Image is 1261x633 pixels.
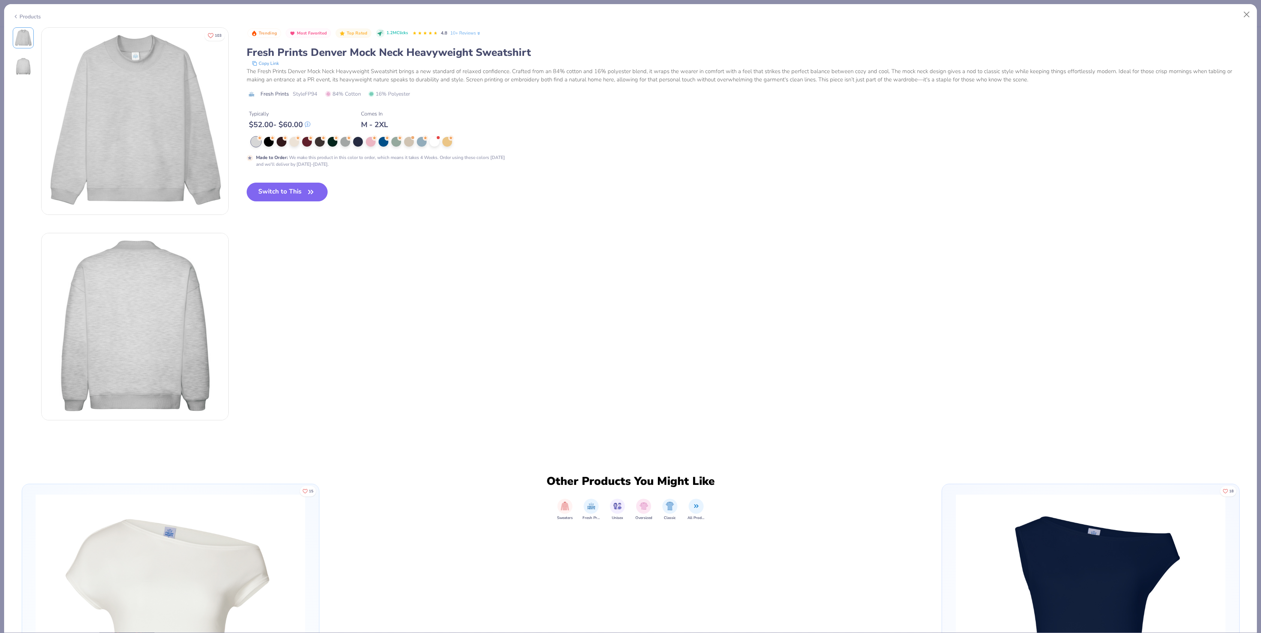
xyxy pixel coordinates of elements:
span: Classic [664,515,676,521]
div: 4.8 Stars [412,27,438,39]
div: filter for Sweaters [557,499,573,521]
img: Back [42,233,228,420]
span: 15 [309,489,313,493]
div: Other Products You Might Like [542,475,719,488]
img: Unisex Image [613,502,622,510]
span: Sweaters [557,515,573,521]
img: Front [14,29,32,47]
span: 103 [215,34,222,37]
button: Like [1220,486,1236,496]
button: Badge Button [247,28,281,38]
button: Like [204,30,225,41]
div: filter for All Products [687,499,705,521]
div: filter for Fresh Prints [583,499,600,521]
span: 18 [1229,489,1234,493]
img: Trending sort [251,30,257,36]
span: Unisex [612,515,623,521]
button: Badge Button [335,28,371,38]
span: Oversized [635,515,652,521]
img: Sweaters Image [561,502,569,510]
span: Trending [259,31,277,35]
span: Top Rated [347,31,368,35]
img: Fresh Prints Image [587,502,596,510]
img: Back [14,57,32,75]
button: filter button [583,499,600,521]
div: Typically [249,110,310,118]
img: All Products Image [692,502,701,510]
button: filter button [610,499,625,521]
span: 1.2M Clicks [386,30,408,36]
div: filter for Oversized [635,499,652,521]
div: The Fresh Prints Denver Mock Neck Heavyweight Sweatshirt brings a new standard of relaxed confide... [247,67,1249,84]
div: filter for Classic [662,499,677,521]
div: $ 52.00 - $ 60.00 [249,120,310,129]
div: Products [13,13,41,21]
span: Fresh Prints [261,90,289,98]
button: Switch to This [247,183,328,201]
div: We make this product in this color to order, which means it takes 4 Weeks. Order using these colo... [256,154,511,168]
span: 84% Cotton [325,90,361,98]
img: Top Rated sort [339,30,345,36]
div: Comes In [361,110,388,118]
span: Fresh Prints [583,515,600,521]
button: filter button [687,499,705,521]
button: filter button [662,499,677,521]
button: Close [1240,7,1254,22]
div: filter for Unisex [610,499,625,521]
span: Style FP94 [293,90,317,98]
span: 4.8 [441,30,447,36]
div: Fresh Prints Denver Mock Neck Heavyweight Sweatshirt [247,45,1249,60]
div: M - 2XL [361,120,388,129]
img: Most Favorited sort [289,30,295,36]
img: Front [42,28,228,214]
img: Oversized Image [639,502,648,510]
img: Classic Image [666,502,674,510]
button: copy to clipboard [250,60,281,67]
img: brand logo [247,91,257,97]
strong: Made to Order : [256,154,288,160]
button: Like [300,486,316,496]
a: 10+ Reviews [450,30,481,36]
button: Badge Button [286,28,331,38]
span: Most Favorited [297,31,327,35]
span: 16% Polyester [368,90,410,98]
button: filter button [557,499,573,521]
span: All Products [687,515,705,521]
button: filter button [635,499,652,521]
